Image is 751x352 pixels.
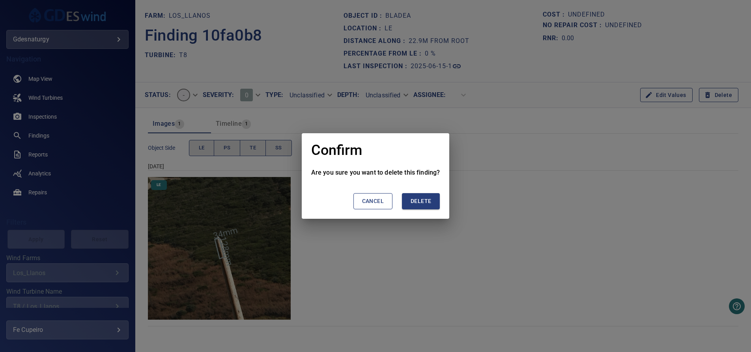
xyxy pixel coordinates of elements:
button: Cancel [353,193,392,209]
h1: Confirm [311,143,362,158]
p: Are you sure you want to delete this finding? [311,168,440,177]
button: Delete [402,193,440,209]
span: Delete [411,196,431,206]
span: Cancel [362,196,384,206]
